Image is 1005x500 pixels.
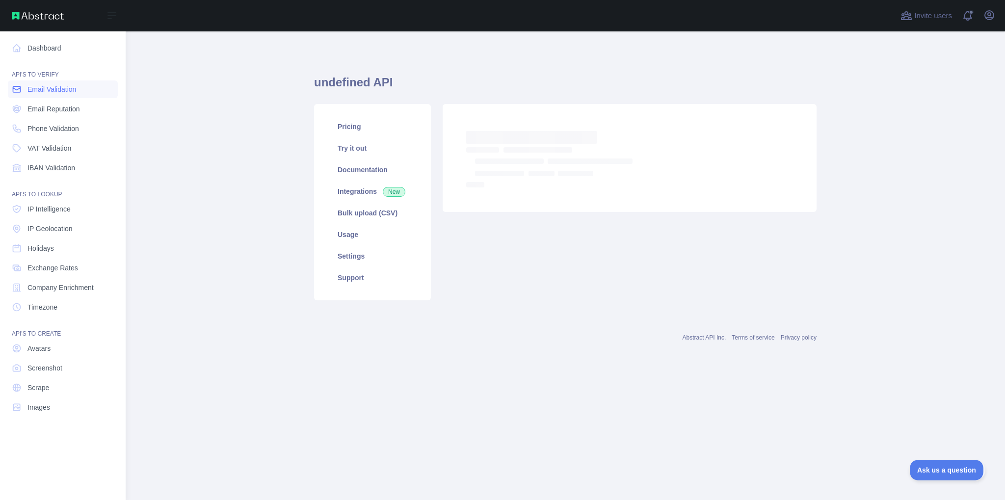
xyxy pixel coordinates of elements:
a: Phone Validation [8,120,118,137]
a: Support [326,267,419,289]
a: IP Geolocation [8,220,118,237]
a: Images [8,398,118,416]
h1: undefined API [314,75,817,98]
span: Email Validation [27,84,76,94]
span: IP Intelligence [27,204,71,214]
a: Pricing [326,116,419,137]
a: Holidays [8,239,118,257]
a: Abstract API Inc. [683,334,726,341]
iframe: Toggle Customer Support [910,460,985,480]
a: Dashboard [8,39,118,57]
a: Settings [326,245,419,267]
a: VAT Validation [8,139,118,157]
a: IP Intelligence [8,200,118,218]
div: API'S TO LOOKUP [8,179,118,198]
span: VAT Validation [27,143,71,153]
span: New [383,187,405,197]
a: Usage [326,224,419,245]
a: Timezone [8,298,118,316]
span: IBAN Validation [27,163,75,173]
span: Holidays [27,243,54,253]
a: Bulk upload (CSV) [326,202,419,224]
span: Avatars [27,343,51,353]
img: Abstract API [12,12,64,20]
div: API'S TO VERIFY [8,59,118,79]
a: Email Validation [8,80,118,98]
span: Timezone [27,302,57,312]
a: Avatars [8,340,118,357]
span: IP Geolocation [27,224,73,234]
a: Terms of service [732,334,774,341]
span: Phone Validation [27,124,79,133]
span: Screenshot [27,363,62,373]
a: Documentation [326,159,419,181]
a: Integrations New [326,181,419,202]
span: Email Reputation [27,104,80,114]
span: Scrape [27,383,49,393]
span: Images [27,402,50,412]
button: Invite users [899,8,954,24]
a: Email Reputation [8,100,118,118]
a: Privacy policy [781,334,817,341]
a: Try it out [326,137,419,159]
a: Screenshot [8,359,118,377]
span: Invite users [914,10,952,22]
div: API'S TO CREATE [8,318,118,338]
a: Exchange Rates [8,259,118,277]
a: Company Enrichment [8,279,118,296]
span: Exchange Rates [27,263,78,273]
span: Company Enrichment [27,283,94,292]
a: Scrape [8,379,118,396]
a: IBAN Validation [8,159,118,177]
